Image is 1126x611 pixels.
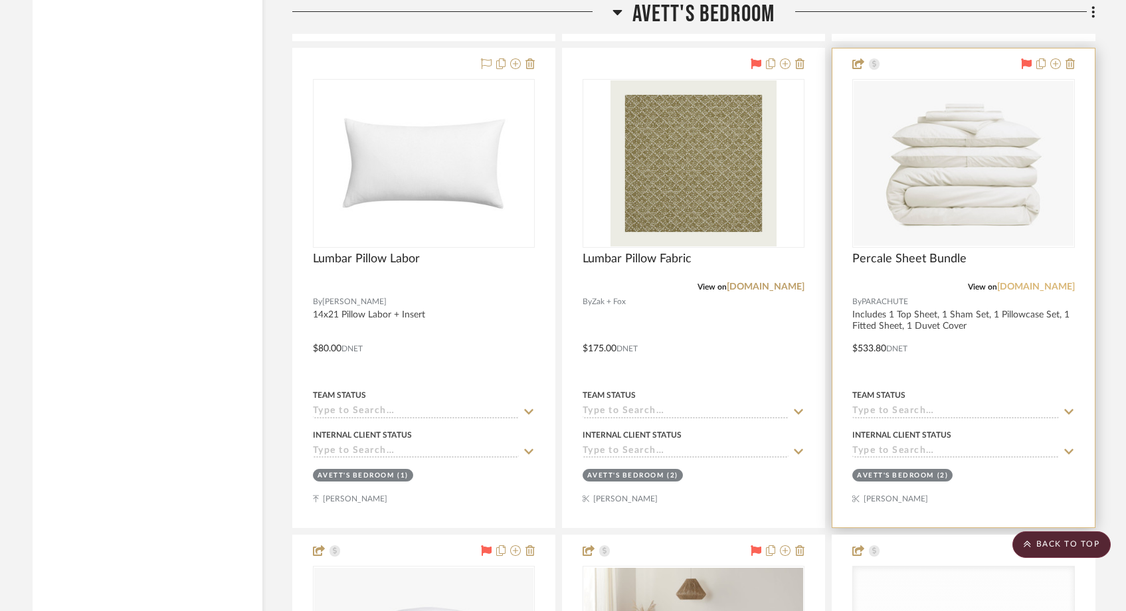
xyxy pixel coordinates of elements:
div: Avett's Bedroom [587,471,664,481]
div: Internal Client Status [852,429,951,441]
div: Team Status [313,389,366,401]
scroll-to-top-button: BACK TO TOP [1012,531,1111,558]
input: Type to Search… [583,446,789,458]
span: [PERSON_NAME] [322,296,387,308]
div: 0 [853,80,1074,247]
span: By [852,296,862,308]
input: Type to Search… [852,406,1058,418]
div: Team Status [583,389,636,401]
img: Lumbar Pillow Fabric [610,80,777,246]
span: By [583,296,592,308]
img: Percale Sheet Bundle [854,81,1073,246]
div: 0 [583,80,804,247]
a: [DOMAIN_NAME] [997,282,1075,292]
div: Team Status [852,389,905,401]
div: (2) [667,471,678,481]
input: Type to Search… [583,406,789,418]
span: PARACHUTE [862,296,908,308]
span: Lumbar Pillow Labor [313,252,420,266]
span: By [313,296,322,308]
div: Avett's Bedroom [857,471,934,481]
span: Zak + Fox [592,296,626,308]
img: Lumbar Pillow Labor [331,80,516,246]
input: Type to Search… [852,446,1058,458]
div: (2) [937,471,949,481]
div: Avett's Bedroom [318,471,395,481]
div: Internal Client Status [583,429,682,441]
span: View on [698,283,727,291]
div: (1) [397,471,409,481]
span: Percale Sheet Bundle [852,252,967,266]
span: Lumbar Pillow Fabric [583,252,692,266]
div: 0 [314,80,534,247]
input: Type to Search… [313,406,519,418]
div: Internal Client Status [313,429,412,441]
input: Type to Search… [313,446,519,458]
a: [DOMAIN_NAME] [727,282,804,292]
span: View on [968,283,997,291]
